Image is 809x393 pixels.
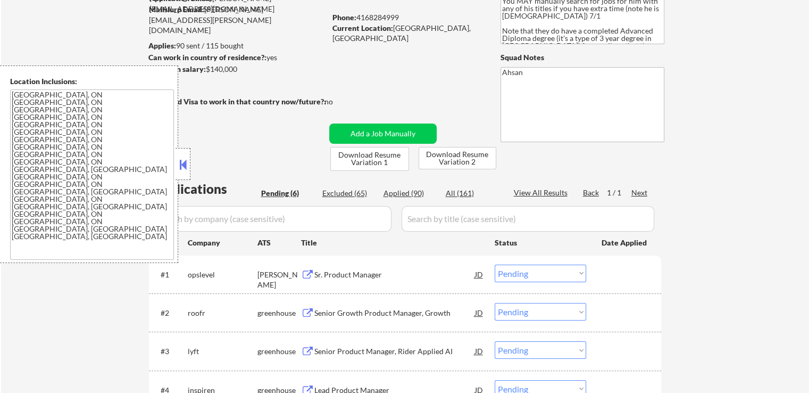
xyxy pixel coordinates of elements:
strong: Current Location: [332,23,393,32]
div: Status [495,233,586,252]
div: [PERSON_NAME] [257,269,301,290]
div: 90 sent / 115 bought [148,40,326,51]
div: Date Applied [602,238,648,248]
strong: Phone: [332,13,356,22]
div: Applied (90) [383,188,437,199]
input: Search by company (case sensitive) [152,206,391,232]
div: [PERSON_NAME][EMAIL_ADDRESS][PERSON_NAME][DOMAIN_NAME] [149,4,326,36]
button: Download Resume Variation 1 [330,147,409,171]
div: [GEOGRAPHIC_DATA], [GEOGRAPHIC_DATA] [332,23,483,44]
strong: Minimum salary: [148,64,206,73]
strong: Mailslurp Email: [149,5,204,14]
div: 1 / 1 [607,187,631,198]
button: Add a Job Manually [329,124,437,144]
div: 4168284999 [332,12,483,23]
button: Download Resume Variation 2 [419,147,496,169]
div: roofr [188,308,257,318]
input: Search by title (case sensitive) [402,206,654,232]
div: #1 [161,269,179,280]
div: Next [631,187,648,198]
div: greenhouse [257,308,301,318]
div: $140,000 [148,64,326,75]
div: greenhouse [257,346,301,357]
strong: Will need Visa to work in that country now/future?: [149,97,326,106]
div: View All Results [514,187,571,198]
div: Excluded (65) [322,188,376,199]
div: Back [583,187,600,198]
div: JD [474,265,485,284]
div: All (161) [446,188,499,199]
div: Title [301,238,485,248]
div: Squad Notes [501,52,664,63]
div: Senior Product Manager, Rider Applied AI [314,346,475,357]
div: Company [188,238,257,248]
div: #2 [161,308,179,318]
div: Senior Growth Product Manager, Growth [314,308,475,318]
div: JD [474,341,485,361]
div: Sr. Product Manager [314,269,475,280]
div: #3 [161,346,179,357]
div: yes [148,52,322,63]
div: opslevel [188,269,257,280]
strong: Can work in country of residence?: [148,53,266,62]
div: no [324,96,355,107]
strong: Applies: [148,41,176,50]
div: Pending (6) [261,188,314,199]
div: ATS [257,238,301,248]
div: Applications [152,183,257,195]
div: JD [474,303,485,322]
div: lyft [188,346,257,357]
div: Location Inclusions: [10,76,174,87]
